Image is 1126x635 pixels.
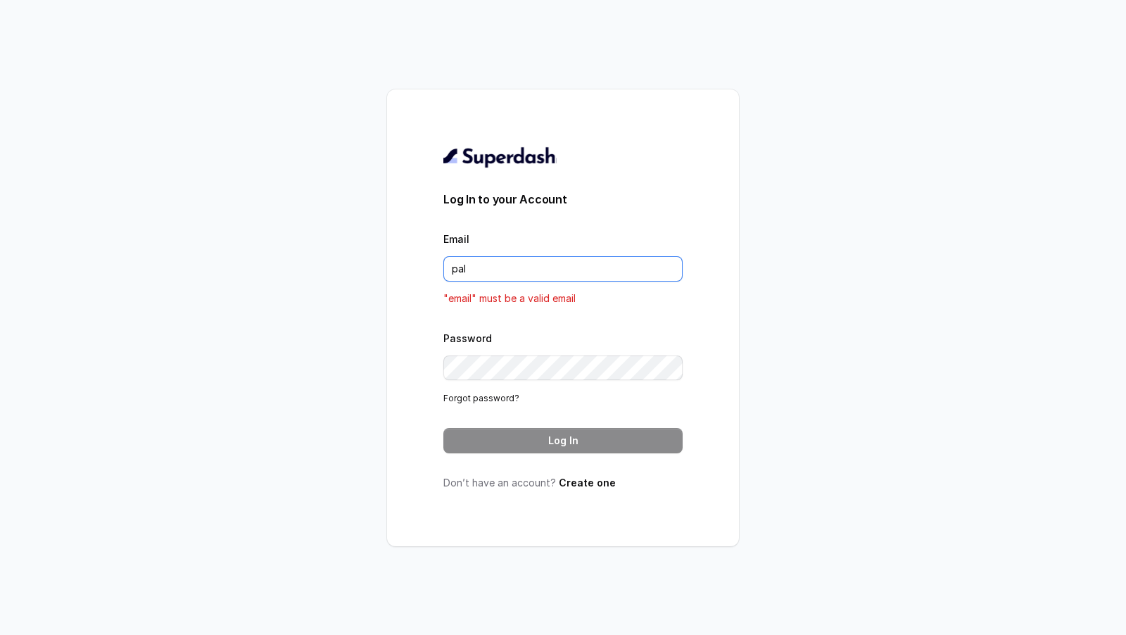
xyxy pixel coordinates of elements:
h3: Log In to your Account [443,191,683,208]
p: Don’t have an account? [443,476,683,490]
button: Log In [443,428,683,453]
a: Create one [559,477,616,489]
label: Email [443,233,469,245]
input: youremail@example.com [443,256,683,282]
p: "email" must be a valid email [443,290,683,307]
label: Password [443,332,492,344]
a: Forgot password? [443,393,519,403]
img: light.svg [443,146,557,168]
